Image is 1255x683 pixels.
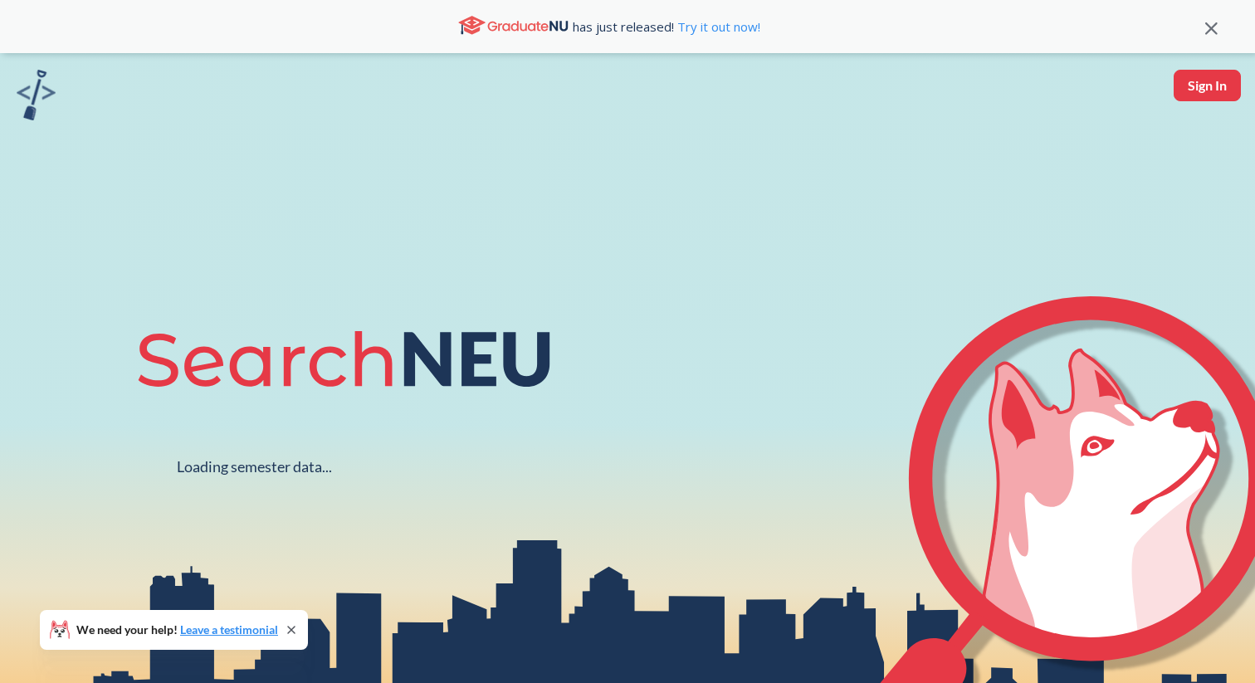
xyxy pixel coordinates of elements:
[177,457,332,476] div: Loading semester data...
[17,70,56,120] img: sandbox logo
[180,622,278,637] a: Leave a testimonial
[17,70,56,125] a: sandbox logo
[573,17,760,36] span: has just released!
[76,624,278,636] span: We need your help!
[1174,70,1241,101] button: Sign In
[674,18,760,35] a: Try it out now!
